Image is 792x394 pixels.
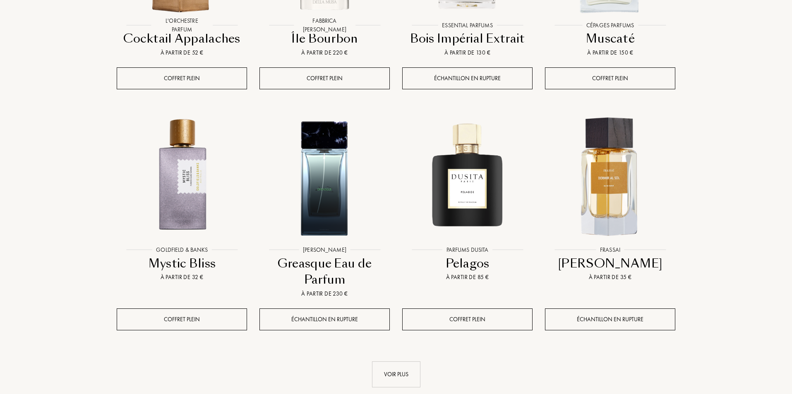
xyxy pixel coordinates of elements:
[117,308,247,330] div: Coffret plein
[263,289,386,298] div: À partir de 230 €
[403,113,532,241] img: Pelagos Parfums Dusita
[259,104,390,308] a: Greasque Eau de Parfum Sora Dora[PERSON_NAME]Greasque Eau de ParfumÀ partir de 230 €
[402,104,533,292] a: Pelagos Parfums DusitaParfums DusitaPelagosÀ partir de 85 €
[402,67,533,89] div: Échantillon en rupture
[263,48,386,57] div: À partir de 220 €
[545,104,675,292] a: Dormir Al Sol FrassaiFrassai[PERSON_NAME]À partir de 35 €
[259,308,390,330] div: Échantillon en rupture
[120,273,244,282] div: À partir de 32 €
[120,48,244,57] div: À partir de 52 €
[548,273,672,282] div: À partir de 35 €
[117,104,247,292] a: Mystic Bliss Goldfield & BanksGoldfield & BanksMystic BlissÀ partir de 32 €
[545,308,675,330] div: Échantillon en rupture
[259,67,390,89] div: Coffret plein
[117,67,247,89] div: Coffret plein
[406,48,529,57] div: À partir de 130 €
[546,113,674,241] img: Dormir Al Sol Frassai
[548,48,672,57] div: À partir de 150 €
[402,308,533,330] div: Coffret plein
[118,113,246,241] img: Mystic Bliss Goldfield & Banks
[260,113,389,241] img: Greasque Eau de Parfum Sora Dora
[263,256,386,288] div: Greasque Eau de Parfum
[406,273,529,282] div: À partir de 85 €
[545,67,675,89] div: Coffret plein
[372,361,420,387] div: Voir plus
